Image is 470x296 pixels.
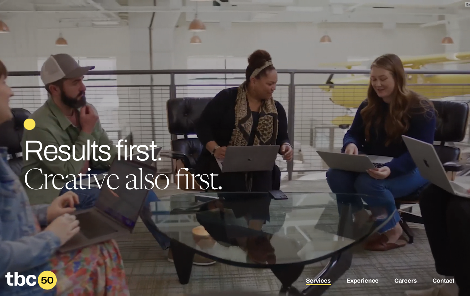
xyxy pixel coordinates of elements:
[5,285,57,292] a: Home
[306,277,331,285] a: Services
[432,277,454,285] a: Contact
[23,135,162,166] span: Results first.
[346,277,379,285] a: Experience
[394,277,417,285] a: Careers
[23,168,222,197] span: Creative also first.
